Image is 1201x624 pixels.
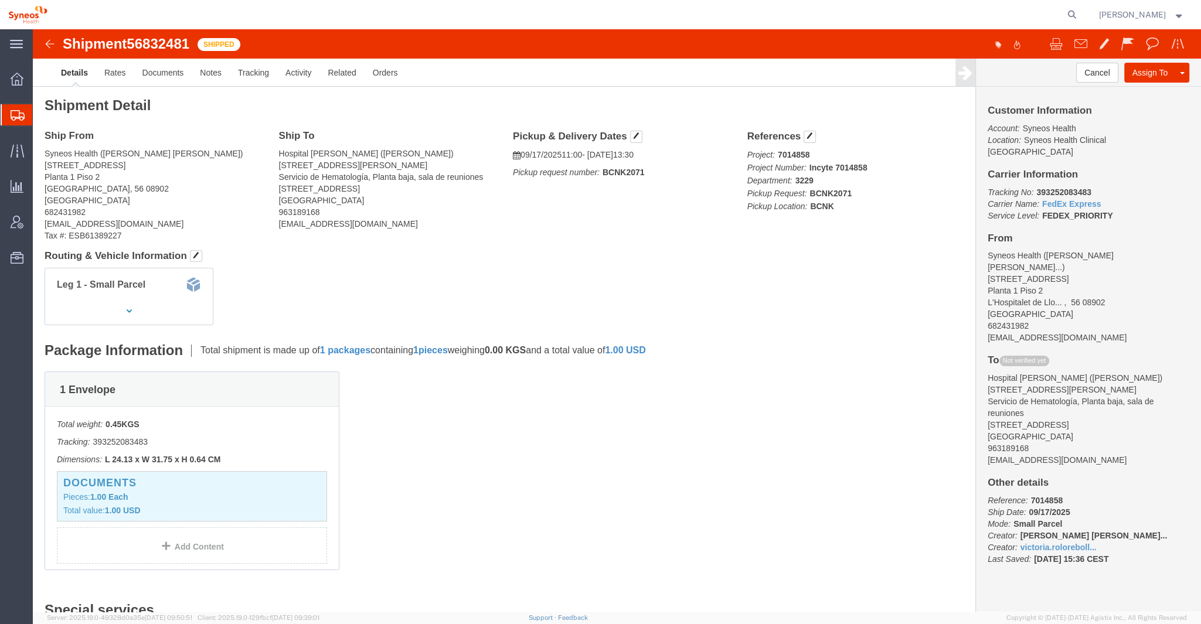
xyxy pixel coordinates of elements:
[529,614,558,621] a: Support
[1098,8,1185,22] button: [PERSON_NAME]
[558,614,588,621] a: Feedback
[198,614,319,621] span: Client: 2025.19.0-129fbcf
[1099,8,1166,21] span: Raquel Ramirez Garcia
[145,614,192,621] span: [DATE] 09:50:51
[272,614,319,621] span: [DATE] 09:39:01
[1006,613,1187,623] span: Copyright © [DATE]-[DATE] Agistix Inc., All Rights Reserved
[33,29,1201,612] iframe: FS Legacy Container
[8,6,47,23] img: logo
[47,614,192,621] span: Server: 2025.19.0-49328d0a35e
